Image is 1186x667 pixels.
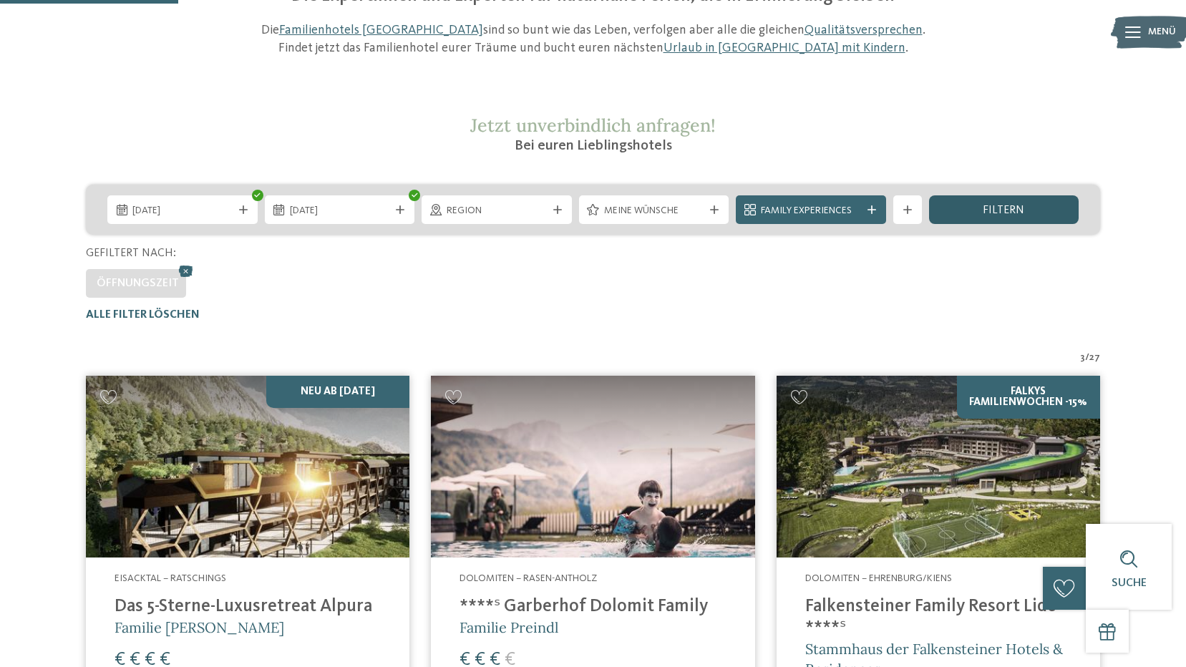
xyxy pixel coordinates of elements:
[805,573,952,583] span: Dolomiten – Ehrenburg/Kiens
[97,278,179,289] span: Öffnungszeit
[115,596,381,618] h4: Das 5-Sterne-Luxusretreat Alpura
[470,114,716,137] span: Jetzt unverbindlich anfragen!
[132,204,233,218] span: [DATE]
[290,204,390,218] span: [DATE]
[115,573,226,583] span: Eisacktal – Ratschings
[86,309,200,321] span: Alle Filter löschen
[86,248,176,259] span: Gefiltert nach:
[1085,351,1089,365] span: /
[664,42,905,54] a: Urlaub in [GEOGRAPHIC_DATA] mit Kindern
[431,376,754,558] img: Familienhotels gesucht? Hier findet ihr die besten!
[777,376,1100,558] img: Familienhotels gesucht? Hier findet ihr die besten!
[447,204,547,218] span: Region
[279,24,483,36] a: Familienhotels [GEOGRAPHIC_DATA]
[1112,578,1147,589] span: Suche
[805,24,923,36] a: Qualitätsversprechen
[115,618,284,636] span: Familie [PERSON_NAME]
[604,204,704,218] span: Meine Wünsche
[460,596,726,618] h4: ****ˢ Garberhof Dolomit Family
[253,21,933,57] p: Die sind so bunt wie das Leben, verfolgen aber alle die gleichen . Findet jetzt das Familienhotel...
[460,618,558,636] span: Familie Preindl
[460,573,597,583] span: Dolomiten – Rasen-Antholz
[515,139,672,153] span: Bei euren Lieblingshotels
[1089,351,1100,365] span: 27
[86,376,409,558] img: Familienhotels gesucht? Hier findet ihr die besten!
[761,204,861,218] span: Family Experiences
[805,596,1071,639] h4: Falkensteiner Family Resort Lido ****ˢ
[1080,351,1085,365] span: 3
[983,205,1024,216] span: filtern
